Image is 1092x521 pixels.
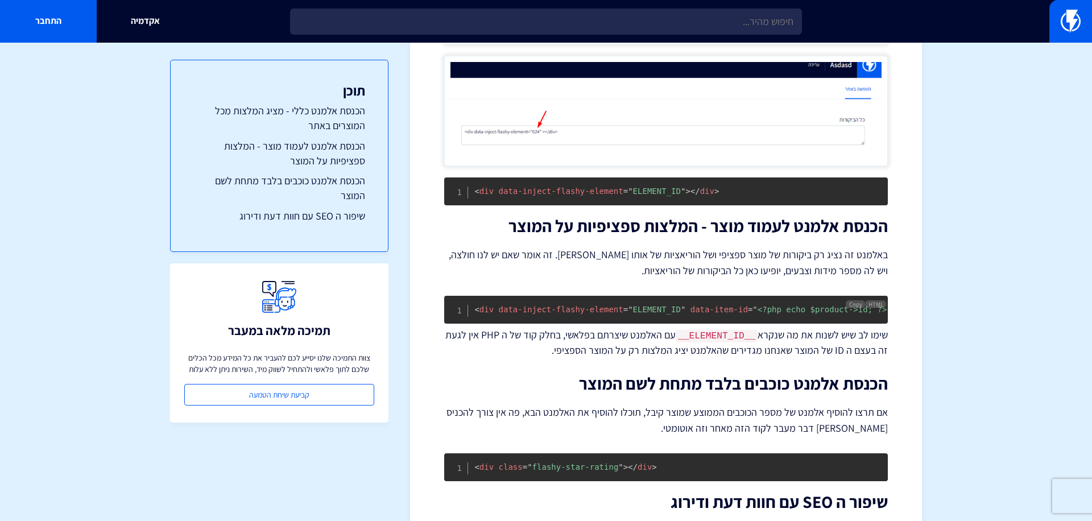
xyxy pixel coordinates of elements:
[623,305,686,314] span: ELEMENT_ID
[690,187,700,196] span: </
[228,324,330,337] h3: תמיכה מלאה במעבר
[685,187,690,196] span: >
[193,139,365,168] a: הכנסת אלמנט לעמוד מוצר - המלצות ספציפיות על המוצר
[184,352,374,375] p: צוות התמיכה שלנו יסייע לכם להעביר את כל המידע מכל הכלים שלכם לתוך פלאשי ולהתחיל לשווק מיד, השירות...
[193,209,365,224] a: שיפור ה SEO עם חוות דעת ודירוג
[474,462,479,472] span: <
[623,187,628,196] span: =
[748,305,892,314] span: <?php echo $product->id; ?>
[676,330,758,342] code: __ELEMENT_ID__
[499,187,623,196] span: data-inject-flashy-element
[628,187,632,196] span: "
[628,462,638,472] span: </
[748,305,752,314] span: =
[623,305,628,314] span: =
[527,462,532,472] span: "
[444,217,888,235] h2: הכנסת אלמנט לעמוד מוצר - המלצות ספציפיות על המוצר
[474,187,494,196] span: div
[499,305,623,314] span: data-inject-flashy-element
[523,462,623,472] span: flashy-star-rating
[193,173,365,202] a: הכנסת אלמנט כוכבים בלבד מתחת לשם המוצר
[628,305,632,314] span: "
[690,187,714,196] span: div
[474,462,494,472] span: div
[681,305,685,314] span: "
[184,384,374,406] a: קביעת שיחת הטמעה
[846,300,865,308] button: Copy
[193,104,365,133] a: הכנסת אלמנט כללי - מציג המלצות מכל המוצרים באתר
[290,9,802,35] input: חיפוש מהיר...
[849,300,862,308] span: Copy
[865,300,886,308] span: HTML
[444,404,888,436] p: אם תרצו להוסיף אלמנט של מספר הכוכבים הממוצע שמוצר קיבל, תוכלו להוסיף את האלמנט הבא, פה אין צורך ל...
[652,462,656,472] span: >
[690,305,748,314] span: data-item-id
[444,247,888,279] p: באלמנט זה נציג רק ביקורות של מוצר ספציפי ושל הוריאציות של אותו [PERSON_NAME]. זה אומר שאם יש לנו ...
[444,328,888,358] p: שימו לב שיש לשנות את מה שנקרא עם האלמנט שיצרתם בפלאשי, בחלק קוד של ה PHP אין לגעת זה בעצם ה ID של...
[499,462,523,472] span: class
[193,83,365,98] h3: תוכן
[628,462,652,472] span: div
[618,462,623,472] span: "
[474,187,479,196] span: <
[444,493,888,511] h2: שיפור ה SEO עם חוות דעת ודירוג
[714,187,719,196] span: >
[523,462,527,472] span: =
[474,305,479,314] span: <
[887,305,891,314] span: "
[681,187,685,196] span: "
[474,305,494,314] span: div
[623,462,628,472] span: >
[444,374,888,393] h2: הכנסת אלמנט כוכבים בלבד מתחת לשם המוצר
[752,305,757,314] span: "
[623,187,686,196] span: ELEMENT_ID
